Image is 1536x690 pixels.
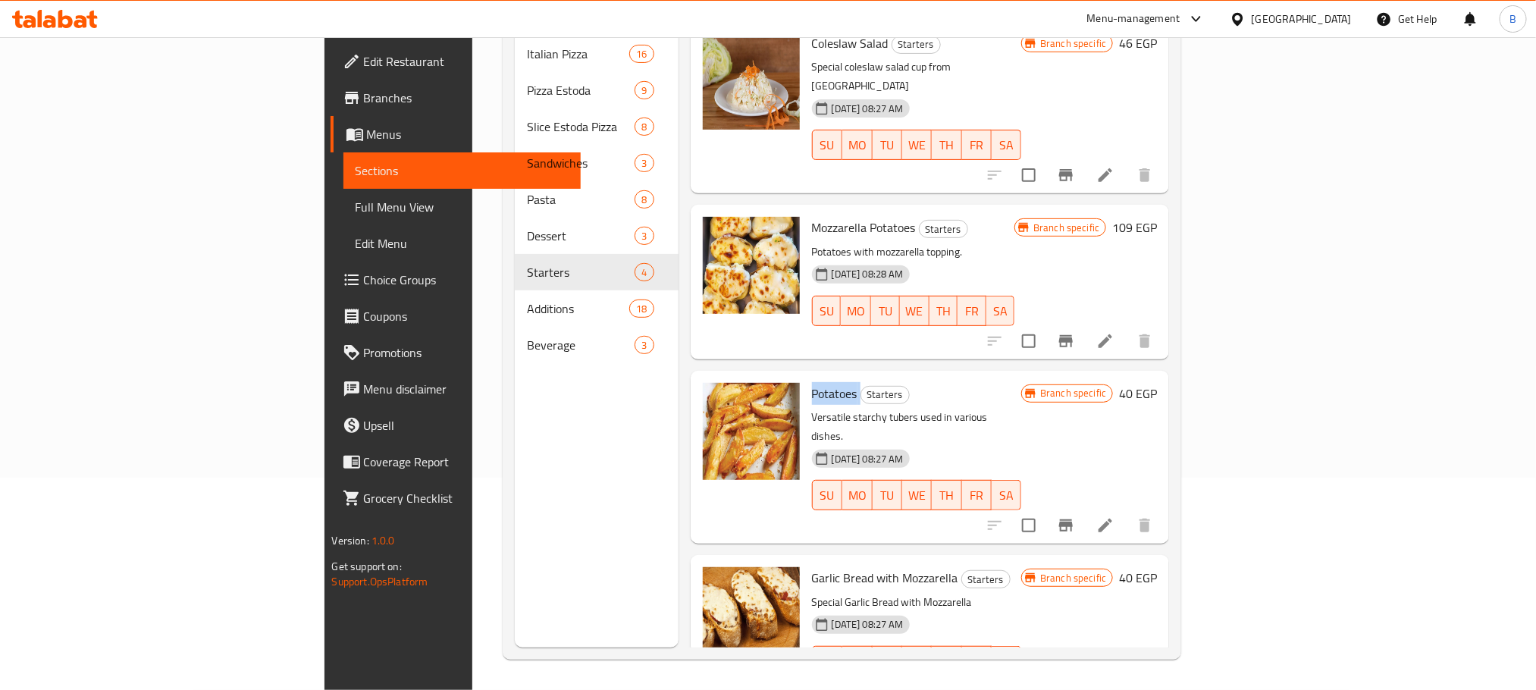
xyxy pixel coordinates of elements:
[527,118,635,136] span: Slice Estoda Pizza
[364,89,569,107] span: Branches
[992,300,1009,322] span: SA
[938,134,955,156] span: TH
[527,190,635,209] span: Pasta
[1127,323,1163,359] button: delete
[332,557,402,576] span: Get support on:
[848,485,867,507] span: MO
[527,45,630,63] span: Italian Pizza
[847,300,865,322] span: MO
[356,234,569,252] span: Edit Menu
[703,33,800,130] img: Coleslaw Salad
[515,36,679,72] div: Italian Pizza16
[900,296,929,326] button: WE
[527,336,635,354] span: Beverage
[920,221,967,238] span: Starters
[527,227,635,245] span: Dessert
[1119,33,1157,54] h6: 46 EGP
[331,480,581,516] a: Grocery Checklist
[515,254,679,290] div: Starters4
[826,452,910,466] span: [DATE] 08:27 AM
[635,83,653,98] span: 9
[892,36,941,54] div: Starters
[936,300,952,322] span: TH
[932,130,961,160] button: TH
[906,300,923,322] span: WE
[1027,221,1105,235] span: Branch specific
[635,227,654,245] div: items
[364,271,569,289] span: Choice Groups
[703,567,800,664] img: Garlic Bread with Mozzarella
[964,300,980,322] span: FR
[986,296,1015,326] button: SA
[848,134,867,156] span: MO
[371,531,395,550] span: 1.0.0
[1119,383,1157,404] h6: 40 EGP
[812,32,889,55] span: Coleslaw Salad
[842,646,873,676] button: MO
[515,327,679,363] div: Beverage3
[635,118,654,136] div: items
[364,453,569,471] span: Coverage Report
[968,134,986,156] span: FR
[992,480,1021,510] button: SA
[826,617,910,632] span: [DATE] 08:27 AM
[962,130,992,160] button: FR
[331,262,581,298] a: Choice Groups
[932,646,961,676] button: TH
[892,36,940,53] span: Starters
[629,45,654,63] div: items
[879,485,896,507] span: TU
[515,218,679,254] div: Dessert3
[879,134,896,156] span: TU
[332,531,369,550] span: Version:
[861,386,909,403] span: Starters
[1048,507,1084,544] button: Branch-specific-item
[515,72,679,108] div: Pizza Estoda9
[860,386,910,404] div: Starters
[877,300,894,322] span: TU
[635,265,653,280] span: 4
[962,571,1010,588] span: Starters
[367,125,569,143] span: Menus
[812,593,1022,612] p: Special Garlic Bread with Mozzarella
[343,189,581,225] a: Full Menu View
[635,81,654,99] div: items
[343,152,581,189] a: Sections
[1096,166,1114,184] a: Edit menu item
[630,302,653,316] span: 18
[819,485,836,507] span: SU
[703,383,800,480] img: Potatoes
[826,102,910,116] span: [DATE] 08:27 AM
[331,334,581,371] a: Promotions
[812,58,1022,96] p: Special coleslaw salad cup from [GEOGRAPHIC_DATA]
[812,408,1022,446] p: Versatile starchy tubers used in various dishes.
[1509,11,1516,27] span: B
[812,216,916,239] span: Mozzarella Potatoes
[819,300,835,322] span: SU
[527,263,635,281] span: Starters
[515,290,679,327] div: Additions18
[1034,36,1112,51] span: Branch specific
[932,480,961,510] button: TH
[902,480,932,510] button: WE
[1034,386,1112,400] span: Branch specific
[635,336,654,354] div: items
[902,646,932,676] button: WE
[1252,11,1352,27] div: [GEOGRAPHIC_DATA]
[1096,516,1114,535] a: Edit menu item
[873,646,902,676] button: TU
[812,382,857,405] span: Potatoes
[364,380,569,398] span: Menu disclaimer
[1048,157,1084,193] button: Branch-specific-item
[812,646,842,676] button: SU
[343,225,581,262] a: Edit Menu
[515,181,679,218] div: Pasta8
[812,130,842,160] button: SU
[515,145,679,181] div: Sandwiches3
[364,52,569,71] span: Edit Restaurant
[812,243,1015,262] p: Potatoes with mozzarella topping.
[635,338,653,353] span: 3
[331,116,581,152] a: Menus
